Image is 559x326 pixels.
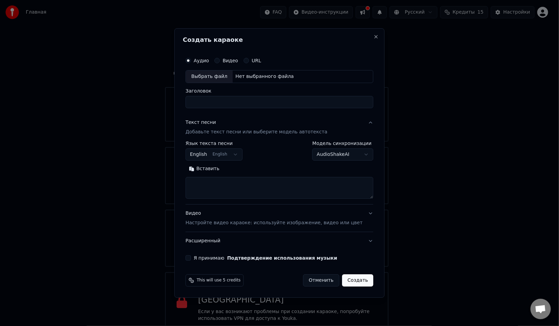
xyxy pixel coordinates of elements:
p: Настройте видео караоке: используйте изображение, видео или цвет [185,219,362,226]
p: Добавьте текст песни или выберите модель автотекста [185,129,327,135]
div: Выбрать файл [186,70,233,83]
div: Текст песни [185,119,216,126]
label: Модель синхронизации [312,141,374,146]
button: Вставить [185,163,223,174]
span: This will use 5 credits [197,278,240,283]
button: Текст песниДобавьте текст песни или выберите модель автотекста [185,114,373,141]
label: Язык текста песни [185,141,242,146]
label: Аудио [194,58,209,63]
div: Видео [185,210,362,226]
button: Отменить [303,274,339,287]
label: URL [252,58,261,63]
button: Создать [342,274,373,287]
label: Я принимаю [194,256,337,260]
button: Расширенный [185,232,373,250]
h2: Создать караоке [183,37,376,43]
label: Видео [222,58,238,63]
button: ВидеоНастройте видео караоке: используйте изображение, видео или цвет [185,205,373,232]
div: Текст песниДобавьте текст песни или выберите модель автотекста [185,141,373,204]
button: Я принимаю [227,256,337,260]
label: Заголовок [185,88,373,93]
div: Нет выбранного файла [233,73,296,80]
